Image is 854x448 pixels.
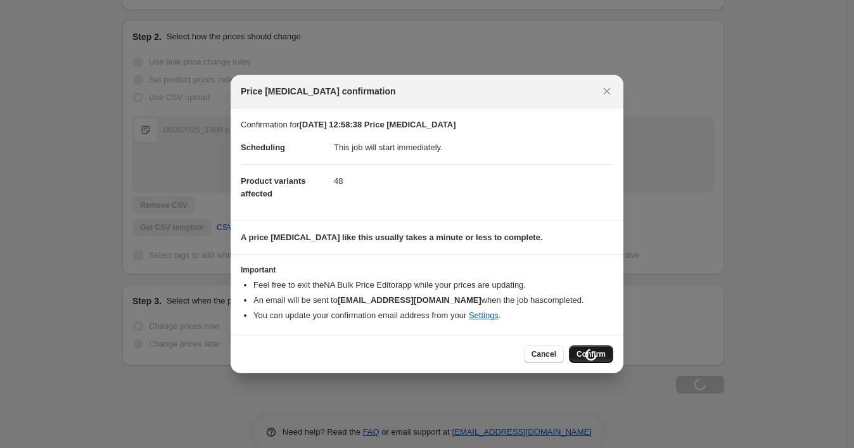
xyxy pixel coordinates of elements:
li: Feel free to exit the NA Bulk Price Editor app while your prices are updating. [253,279,613,291]
a: Settings [469,310,499,320]
span: Cancel [532,349,556,359]
dd: This job will start immediately. [334,131,613,164]
button: Close [598,82,616,100]
p: Confirmation for [241,118,613,131]
b: A price [MEDICAL_DATA] like this usually takes a minute or less to complete. [241,233,543,242]
li: You can update your confirmation email address from your . [253,309,613,322]
span: Product variants affected [241,176,306,198]
b: [EMAIL_ADDRESS][DOMAIN_NAME] [338,295,481,305]
span: Price [MEDICAL_DATA] confirmation [241,85,396,98]
b: [DATE] 12:58:38 Price [MEDICAL_DATA] [299,120,456,129]
button: Cancel [524,345,564,363]
dd: 48 [334,164,613,198]
span: Scheduling [241,143,285,152]
li: An email will be sent to when the job has completed . [253,294,613,307]
h3: Important [241,265,613,275]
